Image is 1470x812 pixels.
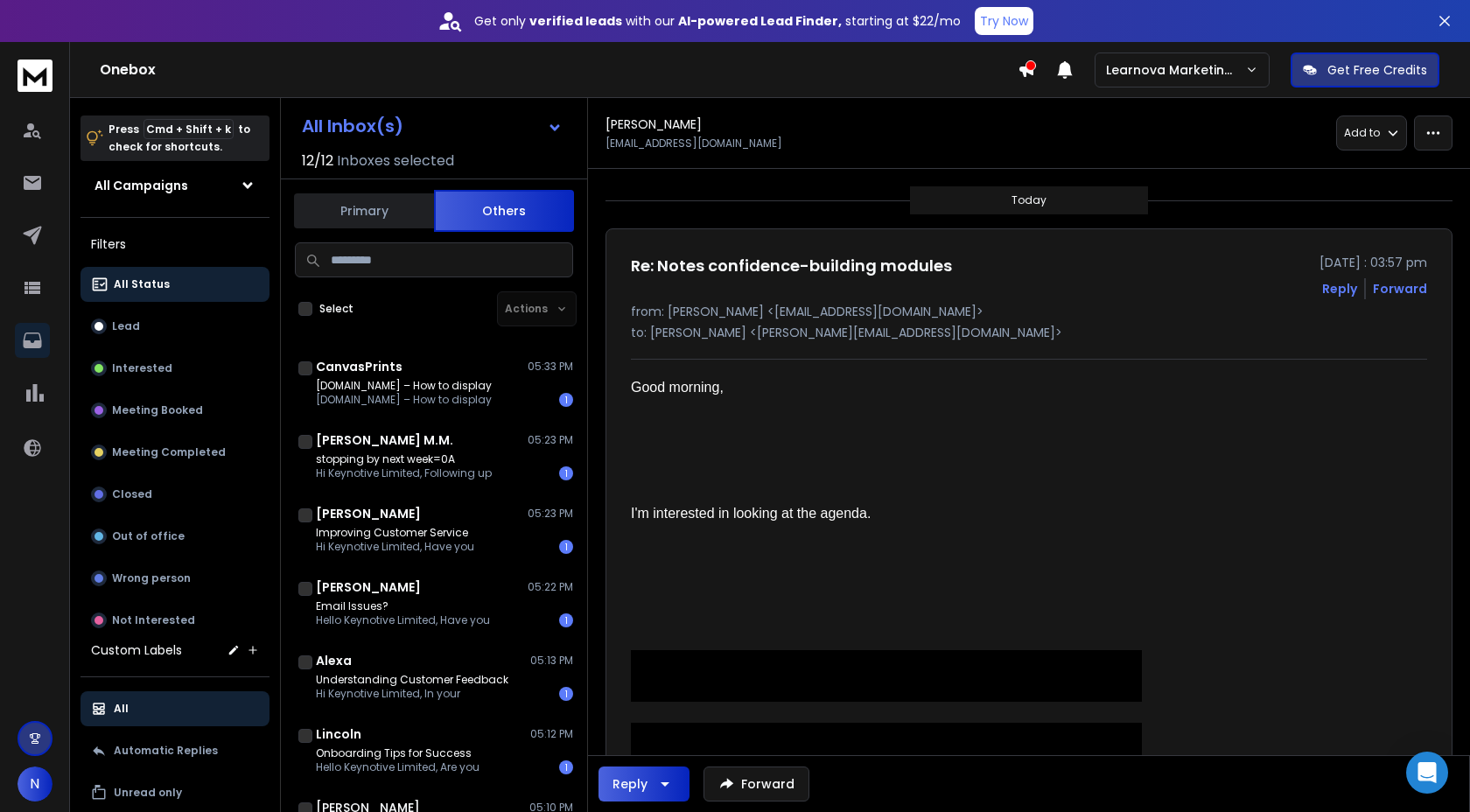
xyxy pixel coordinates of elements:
[316,746,479,760] p: Onboarding Tips for Success
[631,324,1427,341] p: to: [PERSON_NAME] <[PERSON_NAME][EMAIL_ADDRESS][DOMAIN_NAME]>
[316,526,474,540] p: Improving Customer Service
[605,115,702,133] h1: [PERSON_NAME]
[530,727,573,741] p: 05:12 PM
[17,766,52,801] button: N
[80,232,269,256] h3: Filters
[80,775,269,810] button: Unread only
[316,379,492,393] p: [DOMAIN_NAME] – How to display
[1406,752,1448,794] div: Open Intercom Messenger
[316,452,492,466] p: stopping by next week=0A
[605,136,782,150] p: [EMAIL_ADDRESS][DOMAIN_NAME]
[114,744,218,758] p: Automatic Replies
[80,477,269,512] button: Closed
[114,702,129,716] p: All
[559,540,573,554] div: 1
[631,377,1142,398] div: Good morning,
[80,691,269,726] button: All
[114,277,170,291] p: All Status
[1106,61,1245,79] p: Learnova Marketing Emails
[1319,254,1427,271] p: [DATE] : 03:57 pm
[80,733,269,768] button: Automatic Replies
[316,358,402,375] h1: CanvasPrints
[112,613,195,627] p: Not Interested
[112,445,226,459] p: Meeting Completed
[316,431,453,449] h1: [PERSON_NAME] M.M.
[80,519,269,554] button: Out of office
[631,303,1427,320] p: from: [PERSON_NAME] <[EMAIL_ADDRESS][DOMAIN_NAME]>
[94,177,188,194] h1: All Campaigns
[316,652,352,669] h1: Alexa
[80,393,269,428] button: Meeting Booked
[559,466,573,480] div: 1
[108,121,250,156] p: Press to check for shortcuts.
[80,309,269,344] button: Lead
[631,503,1142,524] div: I'm interested in looking at the agenda.
[302,117,403,135] h1: All Inbox(s)
[474,12,961,30] p: Get only with our starting at $22/mo
[703,766,809,801] button: Forward
[316,599,490,613] p: Email Issues?
[316,687,508,701] p: Hi Keynotive Limited, In your
[1322,280,1357,297] button: Reply
[316,760,479,774] p: Hello Keynotive Limited, Are you
[1327,61,1427,79] p: Get Free Credits
[1373,280,1427,297] div: Forward
[528,580,573,594] p: 05:22 PM
[559,760,573,774] div: 1
[316,505,421,522] h1: [PERSON_NAME]
[530,654,573,668] p: 05:13 PM
[294,192,434,230] button: Primary
[316,578,421,596] h1: [PERSON_NAME]
[112,487,152,501] p: Closed
[1291,52,1439,87] button: Get Free Credits
[319,302,353,316] label: Select
[598,766,689,801] button: Reply
[112,529,185,543] p: Out of office
[80,435,269,470] button: Meeting Completed
[17,59,52,92] img: logo
[528,507,573,521] p: 05:23 PM
[678,12,842,30] strong: AI-powered Lead Finder,
[631,254,952,278] h1: Re: Notes confidence-building modules
[112,571,191,585] p: Wrong person
[528,360,573,374] p: 05:33 PM
[80,267,269,302] button: All Status
[143,119,234,139] span: Cmd + Shift + k
[112,361,172,375] p: Interested
[114,786,182,800] p: Unread only
[612,775,647,793] div: Reply
[980,12,1028,30] p: Try Now
[302,150,333,171] span: 12 / 12
[100,59,1018,80] h1: Onebox
[559,613,573,627] div: 1
[112,319,140,333] p: Lead
[1011,193,1046,207] p: Today
[316,466,492,480] p: Hi ﻿Keynotive Limited﻿, Following up
[80,603,269,638] button: Not Interested
[528,433,573,447] p: 05:23 PM
[91,641,182,659] h3: Custom Labels
[316,725,361,743] h1: Lincoln
[434,190,574,232] button: Others
[529,12,622,30] strong: verified leads
[1344,126,1380,140] p: Add to
[975,7,1033,35] button: Try Now
[316,673,508,687] p: Understanding Customer Feedback
[112,403,203,417] p: Meeting Booked
[337,150,454,171] h3: Inboxes selected
[316,613,490,627] p: Hello Keynotive Limited, Have you
[80,561,269,596] button: Wrong person
[316,540,474,554] p: Hi Keynotive Limited, Have you
[288,108,577,143] button: All Inbox(s)
[316,393,492,407] p: [DOMAIN_NAME] – How to display
[559,393,573,407] div: 1
[80,351,269,386] button: Interested
[559,687,573,701] div: 1
[80,168,269,203] button: All Campaigns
